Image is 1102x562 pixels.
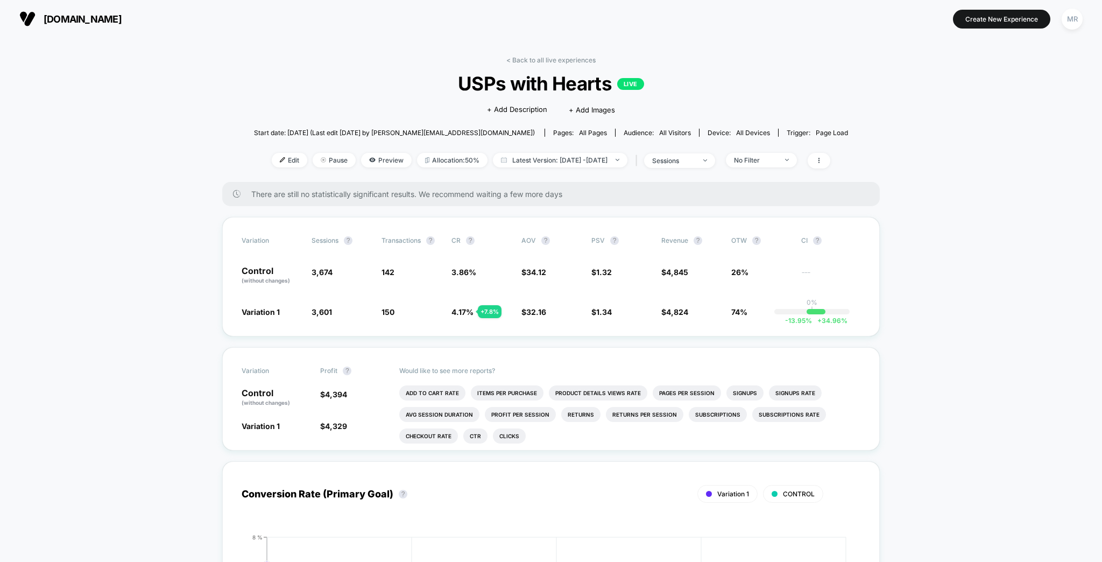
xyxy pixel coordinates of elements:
[652,157,695,165] div: sessions
[471,385,543,401] li: Items Per Purchase
[254,129,535,137] span: Start date: [DATE] (Last edit [DATE] by [PERSON_NAME][EMAIL_ADDRESS][DOMAIN_NAME])
[16,10,125,27] button: [DOMAIN_NAME]
[666,307,688,317] span: 4,824
[284,72,818,95] span: USPs with Hearts
[616,159,619,161] img: end
[801,269,860,285] span: ---
[526,268,546,277] span: 34.12
[399,428,458,444] li: Checkout Rate
[466,236,475,245] button: ?
[485,407,556,422] li: Profit Per Session
[653,385,721,401] li: Pages Per Session
[426,236,435,245] button: ?
[785,159,789,161] img: end
[553,129,607,137] div: Pages:
[242,277,290,284] span: (without changes)
[666,268,688,277] span: 4,845
[312,268,333,277] span: 3,674
[252,534,263,540] tspan: 8 %
[242,399,290,406] span: (without changes)
[242,266,301,285] p: Control
[785,317,812,325] span: -13.95 %
[344,236,352,245] button: ?
[325,390,347,399] span: 4,394
[320,367,337,375] span: Profit
[953,10,1050,29] button: Create New Experience
[569,106,615,114] span: + Add Images
[312,236,338,244] span: Sessions
[579,129,607,137] span: all pages
[549,385,647,401] li: Product Details Views Rate
[382,236,421,244] span: Transactions
[399,385,465,401] li: Add To Cart Rate
[817,317,822,325] span: +
[399,490,407,498] button: ?
[813,236,822,245] button: ?
[425,157,429,163] img: rebalance
[661,236,688,244] span: Revenue
[521,268,546,277] span: $
[451,307,474,317] span: 4.17 %
[541,236,550,245] button: ?
[703,159,707,161] img: end
[699,129,778,137] span: Device:
[661,268,688,277] span: $
[816,129,848,137] span: Page Load
[242,367,301,375] span: Variation
[382,268,394,277] span: 142
[399,407,479,422] li: Avg Session Duration
[343,367,351,375] button: ?
[812,317,847,325] span: 34.96 %
[624,129,691,137] div: Audience:
[561,407,601,422] li: Returns
[591,236,605,244] span: PSV
[313,153,356,167] span: Pause
[807,298,817,306] p: 0%
[752,236,761,245] button: ?
[734,156,777,164] div: No Filter
[783,490,815,498] span: CONTROL
[1058,8,1086,30] button: MR
[361,153,412,167] span: Preview
[417,153,488,167] span: Allocation: 50%
[726,385,764,401] li: Signups
[242,236,301,245] span: Variation
[787,129,848,137] div: Trigger:
[731,307,747,317] span: 74%
[463,428,488,444] li: Ctr
[44,13,122,25] span: [DOMAIN_NAME]
[591,268,612,277] span: $
[633,153,644,168] span: |
[493,428,526,444] li: Clicks
[242,389,309,407] p: Control
[591,307,612,317] span: $
[451,268,476,277] span: 3.86 %
[610,236,619,245] button: ?
[382,307,394,317] span: 150
[521,236,536,244] span: AOV
[320,421,347,431] span: $
[251,189,858,199] span: There are still no statistically significant results. We recommend waiting a few more days
[1062,9,1083,30] div: MR
[451,236,461,244] span: CR
[811,306,813,314] p: |
[736,129,770,137] span: all devices
[521,307,546,317] span: $
[717,490,749,498] span: Variation 1
[19,11,36,27] img: Visually logo
[769,385,822,401] li: Signups Rate
[478,305,501,318] div: + 7.8 %
[596,307,612,317] span: 1.34
[596,268,612,277] span: 1.32
[312,307,332,317] span: 3,601
[487,104,547,115] span: + Add Description
[242,307,280,317] span: Variation 1
[606,407,683,422] li: Returns Per Session
[689,407,747,422] li: Subscriptions
[493,153,627,167] span: Latest Version: [DATE] - [DATE]
[526,307,546,317] span: 32.16
[506,56,596,64] a: < Back to all live experiences
[399,367,861,375] p: Would like to see more reports?
[731,236,790,245] span: OTW
[801,236,860,245] span: CI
